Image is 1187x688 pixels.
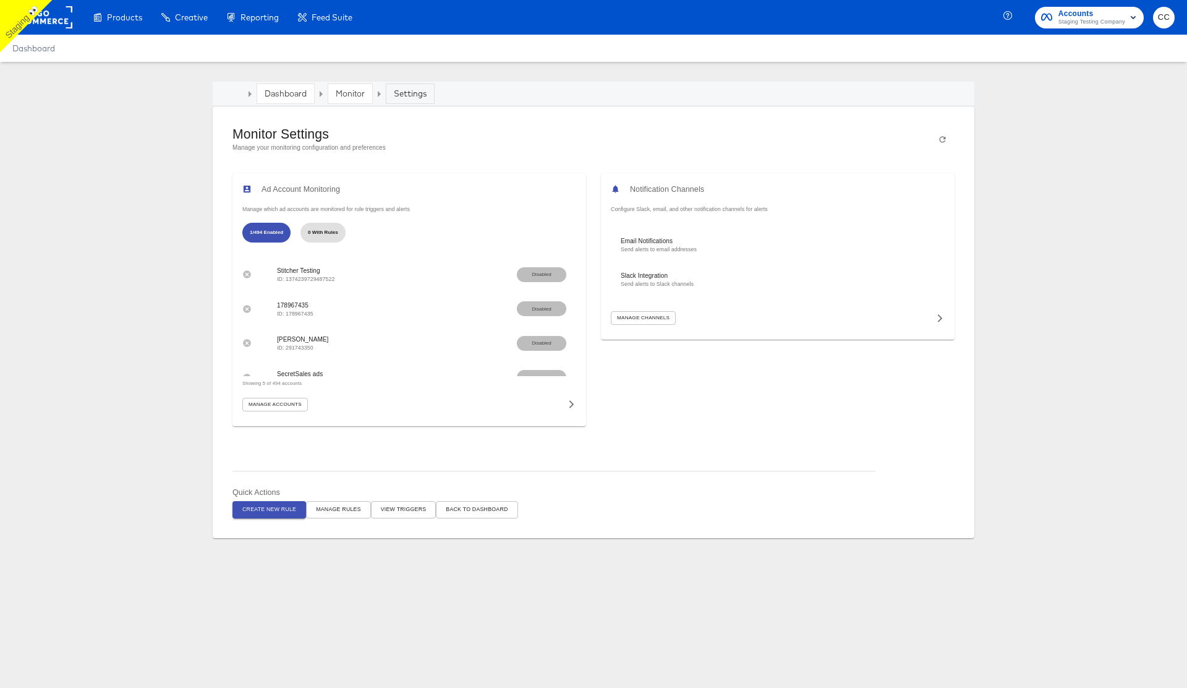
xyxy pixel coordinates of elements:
span: 0 With Rules [300,229,346,236]
span: 178967435 [277,301,576,310]
span: Disabled [527,306,556,313]
span: Stitcher Testing [277,266,576,275]
p: ID: 291743350 [277,344,576,352]
span: CC [1158,11,1170,25]
span: Reporting [240,12,279,22]
a: Monitor [336,88,365,99]
button: Create New Rule [232,501,306,518]
span: Manage Rules [316,505,361,514]
h1: Monitor Settings [232,126,386,142]
span: Disabled [527,340,556,347]
span: Create New Rule [242,505,296,514]
p: Send alerts to email addresses [621,246,935,254]
span: Creative [175,12,208,22]
p: Configure Slack, email, and other notification channels for alerts [611,205,945,213]
div: Settings [394,88,427,100]
p: ID: 178967435 [277,310,576,318]
p: Manage which ad accounts are monitored for rule triggers and alerts [242,205,576,213]
p: Send alerts to Slack channels [621,280,935,288]
span: SecretSales ads [277,369,576,379]
span: Disabled [527,374,556,382]
span: Manage Channels [617,314,670,322]
span: Staging Testing Company [1058,17,1125,27]
p: ID: 1374239729487522 [277,275,576,283]
span: Accounts [1058,7,1125,20]
span: Feed Suite [312,12,352,22]
span: Showing 5 of 494 accounts [242,381,302,386]
span: Products [107,12,142,22]
button: Manage Channels [611,311,676,325]
button: Back to Dashboard [436,501,517,518]
span: Email Notifications [621,236,935,246]
button: Manage Rules [306,501,371,518]
a: Dashboard [265,88,307,99]
h6: Ad Account Monitoring [262,183,340,196]
button: CC [1153,7,1175,28]
h6: Manage your monitoring configuration and preferences [232,142,386,153]
span: Slack Integration [621,271,935,280]
button: Manage Accounts [242,398,308,411]
a: Dashboard [12,43,55,53]
span: Disabled [527,271,556,278]
button: View Triggers [371,501,436,518]
span: View Triggers [381,505,427,514]
span: Manage Accounts [249,400,302,409]
button: AccountsStaging Testing Company [1035,7,1144,28]
span: Back to Dashboard [446,505,508,514]
span: 1/494 Enabled [242,229,291,236]
span: [PERSON_NAME] [277,335,576,344]
h6: Notification Channels [630,183,704,196]
h6: Quick Actions [232,486,955,499]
